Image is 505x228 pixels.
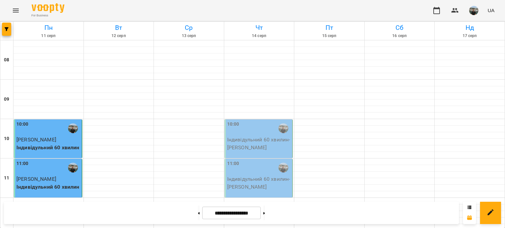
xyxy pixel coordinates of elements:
span: UA [488,7,494,14]
h6: Ср [155,23,223,33]
button: Menu [8,3,24,18]
img: Voopty Logo [32,3,64,13]
label: 10:00 [16,121,29,128]
h6: 11 серп [14,33,83,39]
p: Індивідульний 60 хвилин [16,144,81,152]
h6: 14 серп [225,33,293,39]
h6: 17 серп [436,33,504,39]
label: 10:00 [227,121,239,128]
img: Юрій [68,163,78,173]
p: Індивідульний 60 хвилин [16,183,81,191]
h6: Нд [436,23,504,33]
h6: Вт [85,23,153,33]
img: 7b440ff8524f0c30b8732fa3236a74b2.jpg [469,6,478,15]
button: UA [485,4,497,16]
label: 11:00 [227,160,239,167]
img: Юрій [278,163,288,173]
img: Юрій [68,123,78,133]
h6: Пн [14,23,83,33]
span: For Business [32,13,64,18]
img: Юрій [278,123,288,133]
h6: 08 [4,56,9,64]
span: [PERSON_NAME] [16,176,56,182]
p: Індивідульний 60 хвилин - [PERSON_NAME] [227,136,291,151]
h6: Чт [225,23,293,33]
p: Індивідульний 60 хвилин - [PERSON_NAME] [227,175,291,191]
h6: Сб [366,23,434,33]
h6: 10 [4,135,9,142]
h6: 12 серп [85,33,153,39]
h6: 13 серп [155,33,223,39]
h6: 16 серп [366,33,434,39]
h6: Пт [295,23,363,33]
h6: 11 [4,175,9,182]
span: [PERSON_NAME] [16,136,56,143]
label: 11:00 [16,160,29,167]
h6: 15 серп [295,33,363,39]
h6: 09 [4,96,9,103]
